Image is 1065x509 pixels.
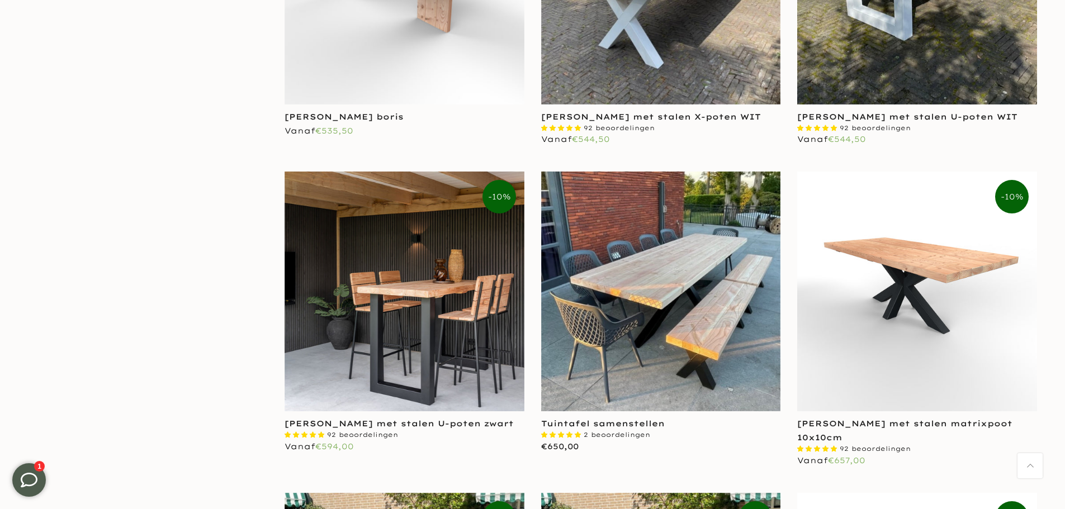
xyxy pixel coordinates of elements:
span: €544,50 [828,134,866,144]
span: Vanaf [285,126,353,136]
span: 5.00 stars [541,431,584,439]
span: 92 beoordelingen [840,445,911,453]
a: Terug naar boven [1017,453,1043,478]
span: 92 beoordelingen [840,124,911,132]
span: 2 beoordelingen [584,431,650,439]
span: 4.87 stars [285,431,327,439]
a: [PERSON_NAME] boris [285,112,404,122]
span: €535,50 [315,126,353,136]
span: Vanaf [797,455,865,465]
img: Rechthoekige douglas tuintafel met zwarte stalen matrixpoot van 10x10cm [797,172,1037,411]
span: Vanaf [797,134,866,144]
a: [PERSON_NAME] met stalen U-poten WIT [797,112,1017,122]
span: 4.87 stars [797,124,840,132]
a: [PERSON_NAME] met stalen X-poten WIT [541,112,761,122]
span: -10% [482,180,516,213]
a: [PERSON_NAME] met stalen matrixpoot 10x10cm [797,418,1012,443]
a: Tuintafel samenstellen [541,418,665,429]
a: [PERSON_NAME] met stalen U-poten zwart [285,418,514,429]
span: €650,00 [541,441,579,451]
span: Vanaf [541,134,610,144]
iframe: toggle-frame [1,452,57,508]
span: Vanaf [285,441,354,451]
span: €544,50 [572,134,610,144]
span: 92 beoordelingen [584,124,655,132]
span: €657,00 [828,455,865,465]
span: €594,00 [315,441,354,451]
span: 4.87 stars [541,124,584,132]
span: 92 beoordelingen [327,431,398,439]
span: 4.87 stars [797,445,840,453]
span: -10% [995,180,1029,213]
